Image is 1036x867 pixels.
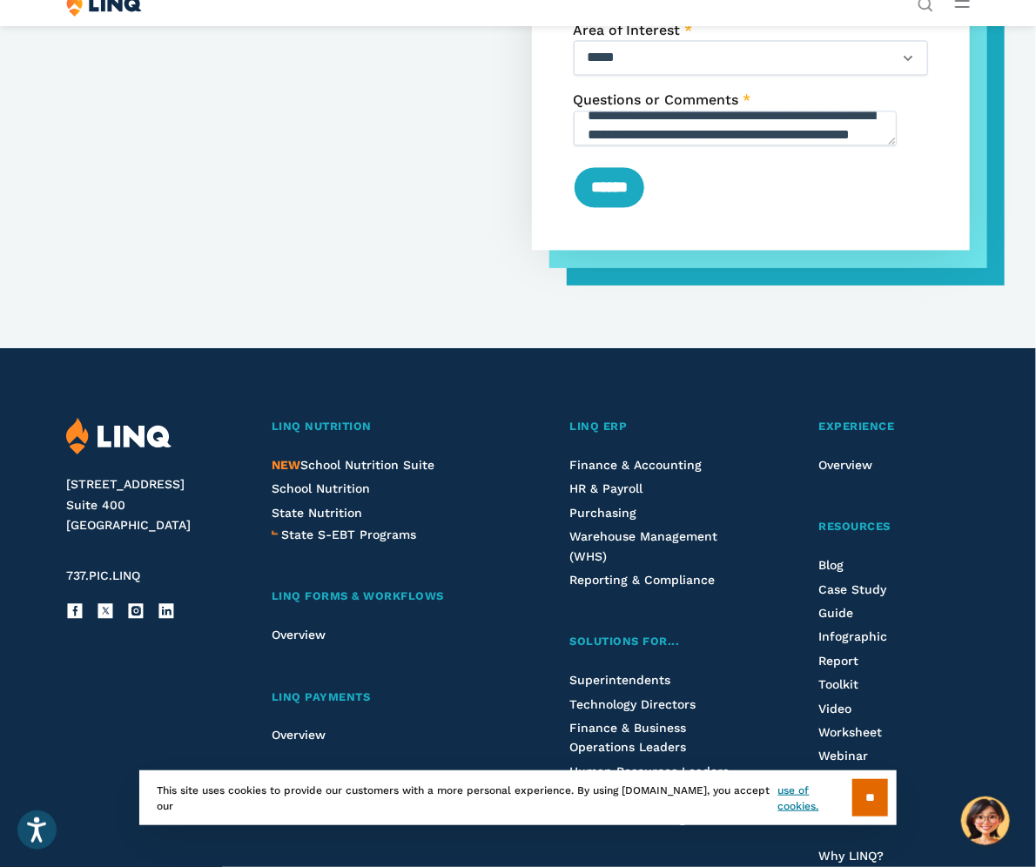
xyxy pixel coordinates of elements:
[819,654,859,668] a: Report
[272,506,362,520] a: State Nutrition
[819,749,869,763] a: Webinar
[66,418,172,455] img: LINQ | K‑12 Software
[819,677,859,691] a: Toolkit
[961,796,1010,845] button: Hello, have a question? Let’s chat.
[570,481,643,495] a: HR & Payroll
[272,458,434,472] span: School Nutrition Suite
[819,518,970,536] a: Resources
[819,849,885,863] a: Why LINQ?
[574,23,681,39] span: Area of Interest
[570,506,637,520] a: Purchasing
[272,481,370,495] a: School Nutrition
[272,689,503,707] a: LINQ Payments
[570,673,671,687] a: Superintendents
[819,582,887,596] a: Case Study
[158,602,175,620] a: LinkedIn
[127,602,145,620] a: Instagram
[819,629,888,643] a: Infographic
[272,588,503,606] a: LINQ Forms & Workflows
[819,520,891,533] span: Resources
[97,602,114,620] a: X
[570,764,730,778] a: Human Resources Leaders
[66,602,84,620] a: Facebook
[272,418,503,436] a: LINQ Nutrition
[272,420,372,433] span: LINQ Nutrition
[570,721,687,754] a: Finance & Business Operations Leaders
[574,92,739,109] span: Questions or Comments
[819,606,854,620] a: Guide
[281,528,416,541] span: State S-EBT Programs
[281,525,416,544] a: State S-EBT Programs
[570,458,703,472] a: Finance & Accounting
[272,628,326,642] a: Overview
[272,690,371,703] span: LINQ Payments
[819,458,873,472] a: Overview
[819,420,895,433] span: Experience
[272,728,326,742] a: Overview
[66,474,241,536] address: [STREET_ADDRESS] Suite 400 [GEOGRAPHIC_DATA]
[819,418,970,436] a: Experience
[570,420,628,433] span: LINQ ERP
[819,558,844,572] a: Blog
[272,458,300,472] span: NEW
[570,529,718,562] a: Warehouse Management (WHS)
[272,458,434,472] a: NEWSchool Nutrition Suite
[819,702,852,716] a: Video
[778,783,852,814] a: use of cookies.
[139,770,897,825] div: This site uses cookies to provide our customers with a more personal experience. By using [DOMAIN...
[819,725,883,739] a: Worksheet
[570,697,696,711] a: Technology Directors
[272,589,444,602] span: LINQ Forms & Workflows
[570,573,716,587] a: Reporting & Compliance
[570,418,752,436] a: LINQ ERP
[66,568,140,582] span: 737.PIC.LINQ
